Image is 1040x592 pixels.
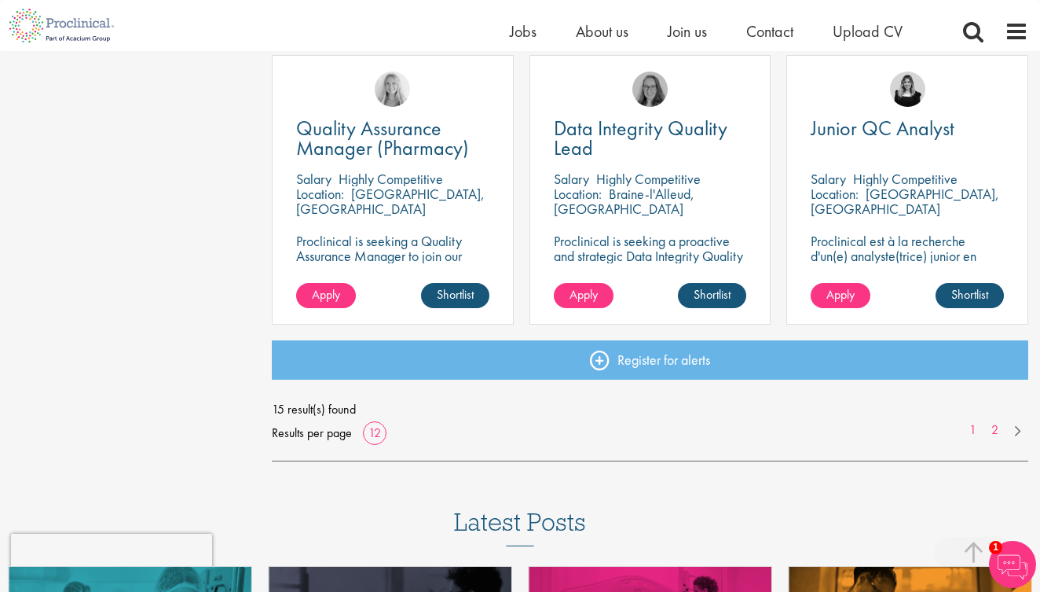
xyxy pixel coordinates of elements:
[983,421,1006,439] a: 2
[421,283,489,308] a: Shortlist
[811,283,870,308] a: Apply
[811,185,999,218] p: [GEOGRAPHIC_DATA], [GEOGRAPHIC_DATA]
[811,115,954,142] span: Junior QC Analyst
[596,170,701,188] p: Highly Competitive
[961,421,984,439] a: 1
[554,185,602,203] span: Location:
[569,286,598,303] span: Apply
[554,170,589,188] span: Salary
[296,185,485,218] p: [GEOGRAPHIC_DATA], [GEOGRAPHIC_DATA]
[296,233,489,278] p: Proclinical is seeking a Quality Assurance Manager to join our client's team for a contract role.
[554,185,694,218] p: Braine-l'Alleud, [GEOGRAPHIC_DATA]
[363,425,386,441] a: 12
[746,21,793,42] a: Contact
[554,283,613,308] a: Apply
[554,115,727,161] span: Data Integrity Quality Lead
[510,21,536,42] a: Jobs
[833,21,903,42] a: Upload CV
[989,541,1036,588] img: Chatbot
[296,119,489,158] a: Quality Assurance Manager (Pharmacy)
[375,72,410,107] img: Shannon Briggs
[811,185,859,203] span: Location:
[272,421,352,445] span: Results per page
[811,119,1004,138] a: Junior QC Analyst
[312,286,340,303] span: Apply
[989,541,1002,554] span: 1
[576,21,628,42] a: About us
[296,185,344,203] span: Location:
[11,534,212,581] iframe: reCAPTCHA
[272,340,1028,380] a: Register for alerts
[668,21,707,42] a: Join us
[296,283,356,308] a: Apply
[678,283,746,308] a: Shortlist
[632,72,668,107] img: Ingrid Aymes
[826,286,855,303] span: Apply
[339,170,443,188] p: Highly Competitive
[554,233,747,278] p: Proclinical is seeking a proactive and strategic Data Integrity Quality Lead to join a dynamic team.
[296,170,331,188] span: Salary
[936,283,1004,308] a: Shortlist
[853,170,958,188] p: Highly Competitive
[554,119,747,158] a: Data Integrity Quality Lead
[811,170,846,188] span: Salary
[296,115,469,161] span: Quality Assurance Manager (Pharmacy)
[272,398,1028,421] span: 15 result(s) found
[890,72,925,107] img: Molly Colclough
[454,509,586,546] h3: Latest Posts
[811,233,1004,323] p: Proclinical est à la recherche d'un(e) analyste(trice) junior en contrôle de la qualité pour sout...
